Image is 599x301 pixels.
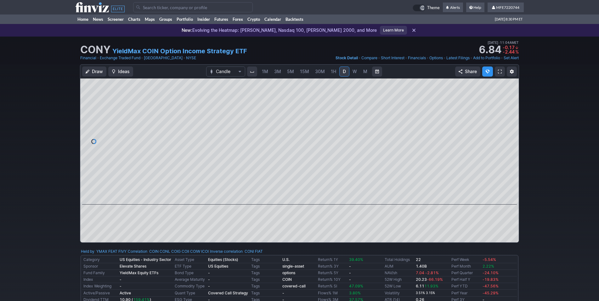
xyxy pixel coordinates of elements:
a: M [360,67,370,77]
a: Charts [126,14,143,24]
a: Groups [157,14,174,24]
span: Ideas [118,68,130,75]
button: Ideas [108,67,133,77]
td: ETF Type [173,263,207,270]
span: • [97,55,99,61]
span: 3M [274,69,281,74]
td: Perf Year [450,290,481,297]
b: - [120,277,121,282]
span: • [183,55,185,61]
td: Tags [250,257,281,263]
a: YMAX [96,248,107,255]
td: Index [82,276,118,283]
a: Theme [413,4,440,11]
b: YieldMax Equity ETFs [120,270,158,275]
strong: 6.84 [479,45,501,55]
a: Latest Filings [446,55,470,61]
span: -5.54% [483,257,496,262]
span: 1M [262,69,268,74]
td: Average Maturity [173,276,207,283]
b: - [208,277,210,282]
td: Perf YTD [450,283,481,290]
td: Tags [250,283,281,290]
button: Share [455,67,480,77]
a: YieldMax COIN Option Income Strategy ETF [112,47,247,55]
span: Draw [92,68,103,75]
a: Calendar [262,14,283,24]
button: Chart Type [206,67,245,77]
span: 30M [315,69,325,74]
a: Crypto [245,14,262,24]
a: CONI [245,248,254,255]
a: FEAT [108,248,117,255]
a: Financial [80,55,96,61]
b: - [208,270,210,275]
b: Equities (Stocks) [208,257,238,262]
span: [DATE] 11:04AM ET [488,40,519,45]
span: -19.83% [483,277,499,282]
b: - [349,264,351,269]
a: Correlation [128,249,147,254]
td: NAV/sh [383,270,415,276]
a: COIW [190,248,200,255]
td: Return% SI [317,283,348,290]
a: Held by [81,249,94,254]
a: Screener [105,14,126,24]
span: • [501,55,503,61]
td: Perf Half Y [450,276,481,283]
span: -47.56% [483,284,499,288]
td: Asset Type [173,257,207,263]
button: Explore new features [482,67,493,77]
b: Covered Call Strategy [208,291,248,295]
a: COII [182,248,189,255]
span: -0.17 [503,45,515,50]
span: % [515,49,519,55]
td: Return% 10Y [317,276,348,283]
a: COIG [171,248,181,255]
a: Portfolio [174,14,195,24]
b: covered-call [282,284,306,288]
b: US Equities [208,264,228,269]
a: Financials [408,55,426,61]
a: Insider [195,14,212,24]
a: D [339,67,349,77]
span: -45.29% [483,291,499,295]
td: Flows% 1M [317,290,348,297]
td: AUM [383,263,415,270]
a: 3M [271,67,284,77]
b: 20.23 [416,277,443,282]
span: 39.40% [349,257,363,262]
td: Tags [250,263,281,270]
a: 15M [297,67,312,77]
td: Return% 1Y [317,257,348,263]
a: Stock Detail [336,55,358,61]
span: 7.04 [416,270,424,275]
b: 6.11 [416,284,438,288]
a: Maps [143,14,157,24]
a: Set Alert [504,55,519,61]
span: Theme [427,4,440,11]
b: - [282,291,284,295]
a: Short Interest [381,55,404,61]
td: Perf Month [450,263,481,270]
a: Alerts [443,3,463,13]
span: 47.09% [349,284,363,288]
a: Exchange Traded Fund [100,55,140,61]
td: 52W High [383,276,415,283]
b: - [208,284,210,288]
span: • [427,55,429,61]
td: Bond Type [173,270,207,276]
a: 1M [259,67,271,77]
a: options [282,270,295,275]
div: | : [127,248,209,255]
b: U.S. [282,257,290,262]
small: 3.51% 3.15% [416,291,435,295]
button: Interval [247,67,257,77]
a: COIN [149,248,159,255]
a: Compare [361,55,377,61]
button: Draw [82,67,106,77]
span: -66.19% [427,277,443,282]
td: Category [82,257,118,263]
td: Volatility [383,290,415,297]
